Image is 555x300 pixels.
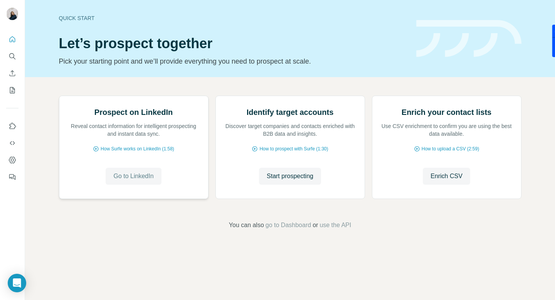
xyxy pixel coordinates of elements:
span: You can also [229,221,264,230]
button: Enrich CSV [423,168,470,185]
span: Go to LinkedIn [113,172,153,181]
button: use the API [320,221,351,230]
span: Start prospecting [267,172,313,181]
p: Reveal contact information for intelligent prospecting and instant data sync. [67,122,200,138]
img: Avatar [6,8,18,20]
span: How Surfe works on LinkedIn (1:58) [101,145,174,152]
button: Go to LinkedIn [106,168,161,185]
h2: Identify target accounts [247,107,334,118]
button: Use Surfe on LinkedIn [6,119,18,133]
button: Quick start [6,32,18,46]
button: Feedback [6,170,18,184]
button: Enrich CSV [6,66,18,80]
p: Pick your starting point and we’ll provide everything you need to prospect at scale. [59,56,407,67]
h2: Prospect on LinkedIn [94,107,173,118]
div: Open Intercom Messenger [8,274,26,292]
span: Enrich CSV [431,172,462,181]
button: Dashboard [6,153,18,167]
span: How to upload a CSV (2:59) [422,145,479,152]
h1: Let’s prospect together [59,36,407,51]
div: Quick start [59,14,407,22]
p: Use CSV enrichment to confirm you are using the best data available. [380,122,513,138]
h2: Enrich your contact lists [402,107,491,118]
button: go to Dashboard [266,221,311,230]
p: Discover target companies and contacts enriched with B2B data and insights. [224,122,357,138]
span: or [313,221,318,230]
img: banner [416,20,521,57]
button: Start prospecting [259,168,321,185]
button: Use Surfe API [6,136,18,150]
button: Search [6,49,18,63]
button: My lists [6,83,18,97]
span: How to prospect with Surfe (1:30) [259,145,328,152]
